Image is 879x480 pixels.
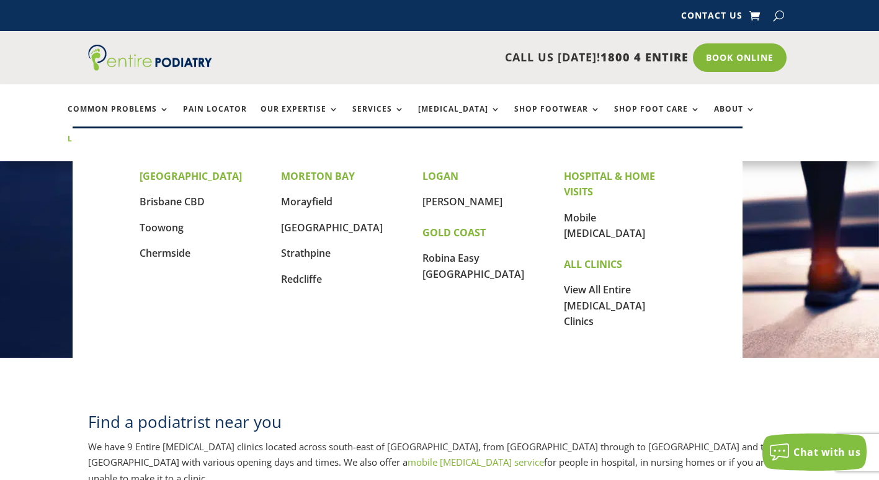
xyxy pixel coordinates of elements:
[249,50,689,66] p: CALL US [DATE]!
[68,105,169,131] a: Common Problems
[422,195,502,208] a: [PERSON_NAME]
[422,226,486,239] strong: GOLD COAST
[514,105,600,131] a: Shop Footwear
[681,11,743,25] a: Contact Us
[281,195,332,208] a: Morayfield
[261,105,339,131] a: Our Expertise
[564,211,645,241] a: Mobile [MEDICAL_DATA]
[693,43,787,72] a: Book Online
[140,246,190,260] a: Chermside
[793,445,860,459] span: Chat with us
[183,105,247,131] a: Pain Locator
[281,272,322,286] a: Redcliffe
[714,105,756,131] a: About
[88,45,212,71] img: logo (1)
[422,169,458,183] strong: LOGAN
[600,50,689,64] span: 1800 4 ENTIRE
[281,246,331,260] a: Strathpine
[408,456,544,468] a: mobile [MEDICAL_DATA] service
[140,195,205,208] a: Brisbane CBD
[281,221,383,234] a: [GEOGRAPHIC_DATA]
[418,105,501,131] a: [MEDICAL_DATA]
[422,251,524,281] a: Robina Easy [GEOGRAPHIC_DATA]
[88,61,212,73] a: Entire Podiatry
[140,169,242,183] strong: [GEOGRAPHIC_DATA]
[281,169,355,183] strong: MORETON BAY
[564,257,622,271] strong: ALL CLINICS
[352,105,404,131] a: Services
[614,105,700,131] a: Shop Foot Care
[762,433,867,471] button: Chat with us
[564,283,645,328] a: View All Entire [MEDICAL_DATA] Clinics
[68,135,130,161] a: Locations
[564,169,655,199] strong: HOSPITAL & HOME VISITS
[140,221,184,234] a: Toowong
[88,411,792,439] h2: Find a podiatrist near you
